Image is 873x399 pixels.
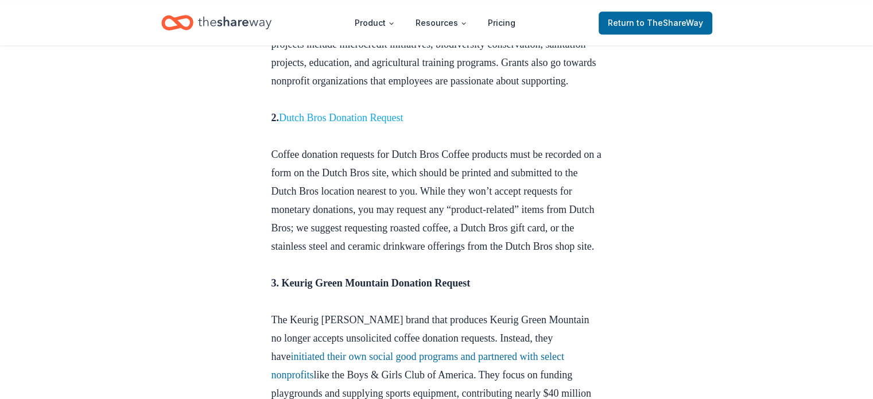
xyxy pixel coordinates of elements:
[271,277,471,289] strong: 3. Keurig Green Mountain Donation Request
[161,9,271,36] a: Home
[346,9,525,36] nav: Main
[271,112,403,123] strong: 2.
[271,351,564,381] a: initiated their own social good programs and partnered with select nonprofits
[271,109,602,274] p: Coffee donation requests for Dutch Bros Coffee products must be recorded on a form on the Dutch B...
[599,11,712,34] a: Returnto TheShareWay
[608,16,703,30] span: Return
[346,11,404,34] button: Product
[637,18,703,28] span: to TheShareWay
[479,11,525,34] a: Pricing
[279,112,403,123] a: Dutch Bros Donation Request
[406,11,476,34] button: Resources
